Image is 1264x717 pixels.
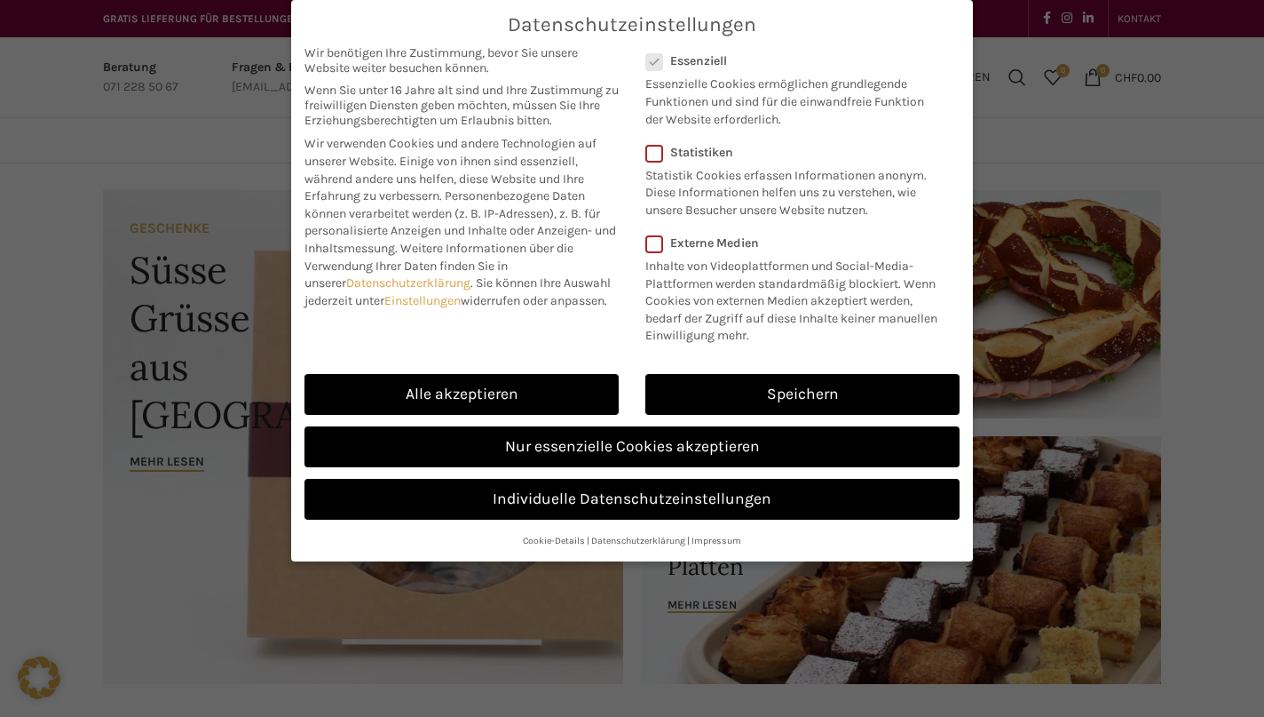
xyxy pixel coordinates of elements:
span: Weitere Informationen über die Verwendung Ihrer Daten finden Sie in unserer . [304,241,573,291]
span: Sie können Ihre Auswahl jederzeit unter widerrufen oder anpassen. [304,275,611,308]
span: Wenn Sie unter 16 Jahre alt sind und Ihre Zustimmung zu freiwilligen Diensten geben möchten, müss... [304,83,619,128]
a: Datenschutzerklärung [591,535,685,546]
label: Statistiken [645,145,936,160]
span: Personenbezogene Daten können verarbeitet werden (z. B. IP-Adressen), z. B. für personalisierte A... [304,188,616,256]
p: Essenzielle Cookies ermöglichen grundlegende Funktionen und sind für die einwandfreie Funktion de... [645,68,936,128]
p: Statistik Cookies erfassen Informationen anonym. Diese Informationen helfen uns zu verstehen, wie... [645,160,936,219]
a: Cookie-Details [523,535,585,546]
span: Wir verwenden Cookies und andere Technologien auf unserer Website. Einige von ihnen sind essenzie... [304,136,596,203]
span: Wir benötigen Ihre Zustimmung, bevor Sie unsere Website weiter besuchen können. [304,45,619,76]
a: Speichern [645,374,960,415]
a: Impressum [691,535,741,546]
a: Alle akzeptieren [304,374,619,415]
label: Externe Medien [645,235,948,251]
a: Individuelle Datenschutzeinstellungen [304,479,960,520]
p: Inhalte von Videoplattformen und Social-Media-Plattformen werden standardmäßig blockiert. Wenn Co... [645,251,948,345]
label: Essenziell [645,53,936,68]
a: Einstellungen [384,293,461,308]
a: Nur essenzielle Cookies akzeptieren [304,426,960,467]
a: Datenschutzerklärung [346,275,470,291]
span: Datenschutzeinstellungen [508,13,756,36]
